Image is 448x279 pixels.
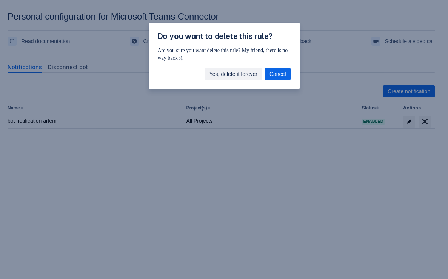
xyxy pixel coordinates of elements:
[265,68,291,80] button: Cancel
[205,68,262,80] button: Yes, delete it forever
[158,32,273,41] span: Do you want to delete this rule?
[158,47,291,62] p: Are you sure you want delete this rule? My friend, there is no way back :(.
[269,68,286,80] span: Cancel
[209,68,257,80] span: Yes, delete it forever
